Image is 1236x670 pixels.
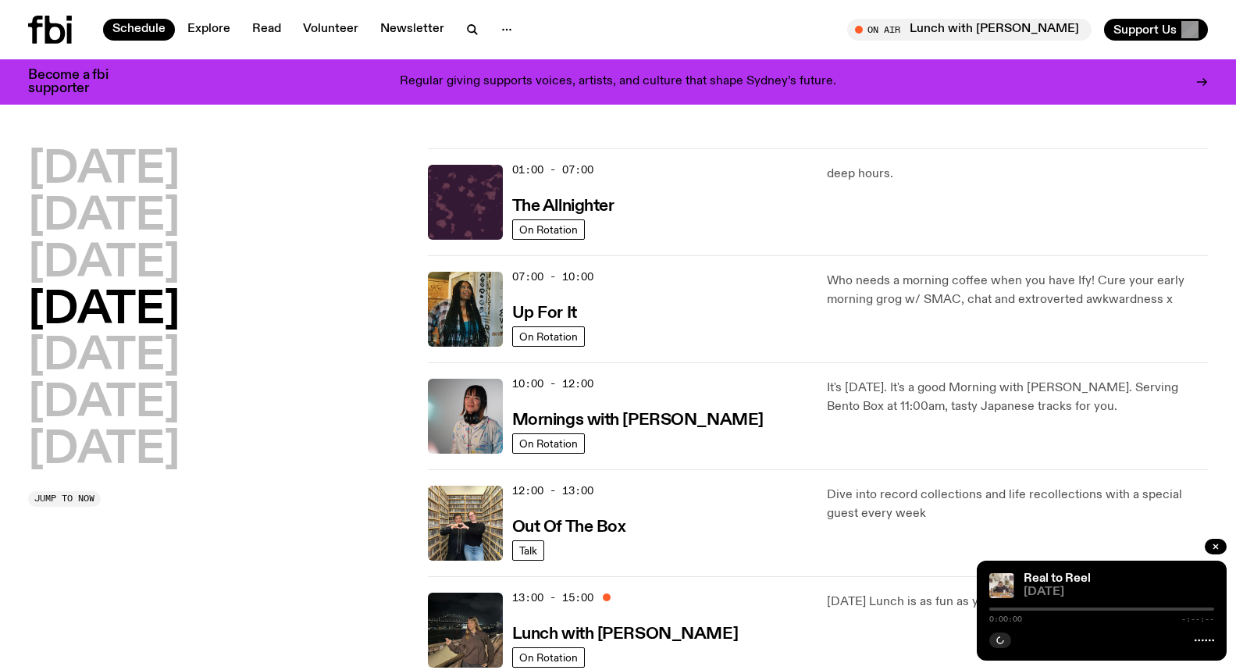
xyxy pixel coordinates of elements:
a: On Rotation [512,433,585,454]
span: 12:00 - 13:00 [512,483,593,498]
button: [DATE] [28,195,180,239]
button: [DATE] [28,335,180,379]
h3: Up For It [512,305,577,322]
a: Talk [512,540,544,561]
span: 07:00 - 10:00 [512,269,593,284]
p: deep hours. [827,165,1208,184]
span: 13:00 - 15:00 [512,590,593,605]
h3: The Allnighter [512,198,614,215]
img: Ify - a Brown Skin girl with black braided twists, looking up to the side with her tongue stickin... [428,272,503,347]
h3: Become a fbi supporter [28,69,128,95]
img: Izzy Page stands above looking down at Opera Bar. She poses in front of the Harbour Bridge in the... [428,593,503,668]
a: Up For It [512,302,577,322]
a: On Rotation [512,326,585,347]
a: The Allnighter [512,195,614,215]
span: 0:00:00 [989,615,1022,623]
p: [DATE] Lunch is as fun as you are [827,593,1208,611]
h3: Out Of The Box [512,519,626,536]
p: Who needs a morning coffee when you have Ify! Cure your early morning grog w/ SMAC, chat and extr... [827,272,1208,309]
a: Mornings with [PERSON_NAME] [512,409,764,429]
img: Kana Frazer is smiling at the camera with her head tilted slightly to her left. She wears big bla... [428,379,503,454]
a: Volunteer [294,19,368,41]
span: On Rotation [519,330,578,342]
a: Lunch with [PERSON_NAME] [512,623,738,643]
a: On Rotation [512,219,585,240]
span: Support Us [1113,23,1177,37]
a: Read [243,19,290,41]
span: 01:00 - 07:00 [512,162,593,177]
button: [DATE] [28,148,180,192]
span: On Rotation [519,223,578,235]
button: [DATE] [28,429,180,472]
span: On Rotation [519,437,578,449]
span: Jump to now [34,494,94,503]
span: -:--:-- [1181,615,1214,623]
span: Talk [519,544,537,556]
button: On AirLunch with [PERSON_NAME] [847,19,1092,41]
span: 10:00 - 12:00 [512,376,593,391]
span: On Rotation [519,651,578,663]
a: Out Of The Box [512,516,626,536]
a: Explore [178,19,240,41]
a: Newsletter [371,19,454,41]
img: Matt and Kate stand in the music library and make a heart shape with one hand each. [428,486,503,561]
a: Schedule [103,19,175,41]
button: [DATE] [28,242,180,286]
h3: Lunch with [PERSON_NAME] [512,626,738,643]
a: On Rotation [512,647,585,668]
button: Support Us [1104,19,1208,41]
button: Jump to now [28,491,101,507]
img: Jasper Craig Adams holds a vintage camera to his eye, obscuring his face. He is wearing a grey ju... [989,573,1014,598]
h3: Mornings with [PERSON_NAME] [512,412,764,429]
p: Regular giving supports voices, artists, and culture that shape Sydney’s future. [400,75,836,89]
p: Dive into record collections and life recollections with a special guest every week [827,486,1208,523]
button: [DATE] [28,289,180,333]
span: [DATE] [1024,586,1214,598]
p: It's [DATE]. It's a good Morning with [PERSON_NAME]. Serving Bento Box at 11:00am, tasty Japanese... [827,379,1208,416]
a: Real to Reel [1024,572,1091,585]
button: [DATE] [28,382,180,426]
